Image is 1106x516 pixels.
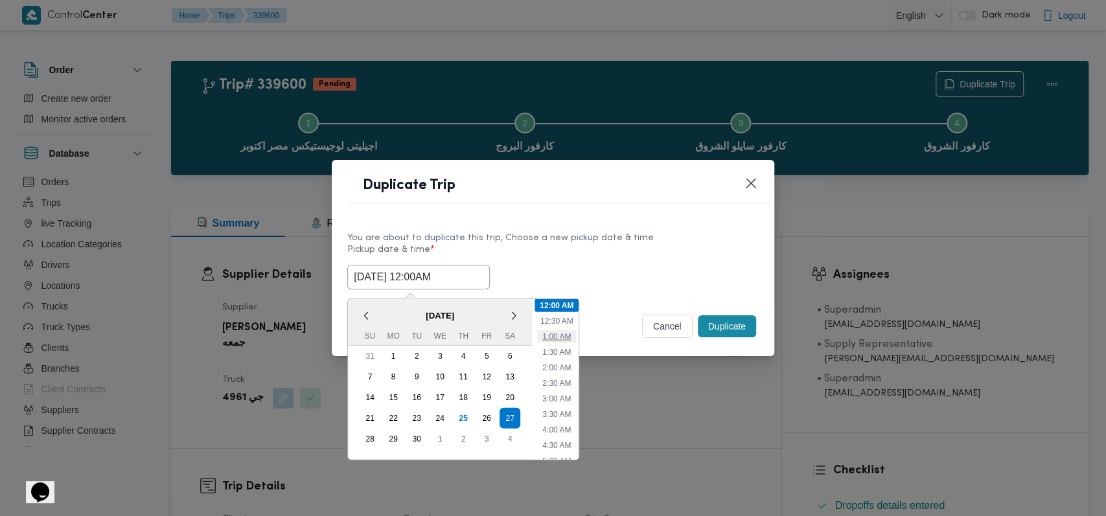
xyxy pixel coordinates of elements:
iframe: chat widget [13,464,54,503]
ul: Time [535,298,579,459]
input: Choose date & time [347,265,490,289]
button: Duplicate [698,315,756,337]
div: You are about to duplicate this trip, Choose a new pickup date & time [347,231,759,245]
h1: Duplicate Trip [363,175,455,196]
li: 12:00 AM [535,298,579,311]
button: Closes this modal window [743,175,759,191]
button: cancel [642,315,693,338]
label: Pickup date & time [347,245,759,265]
